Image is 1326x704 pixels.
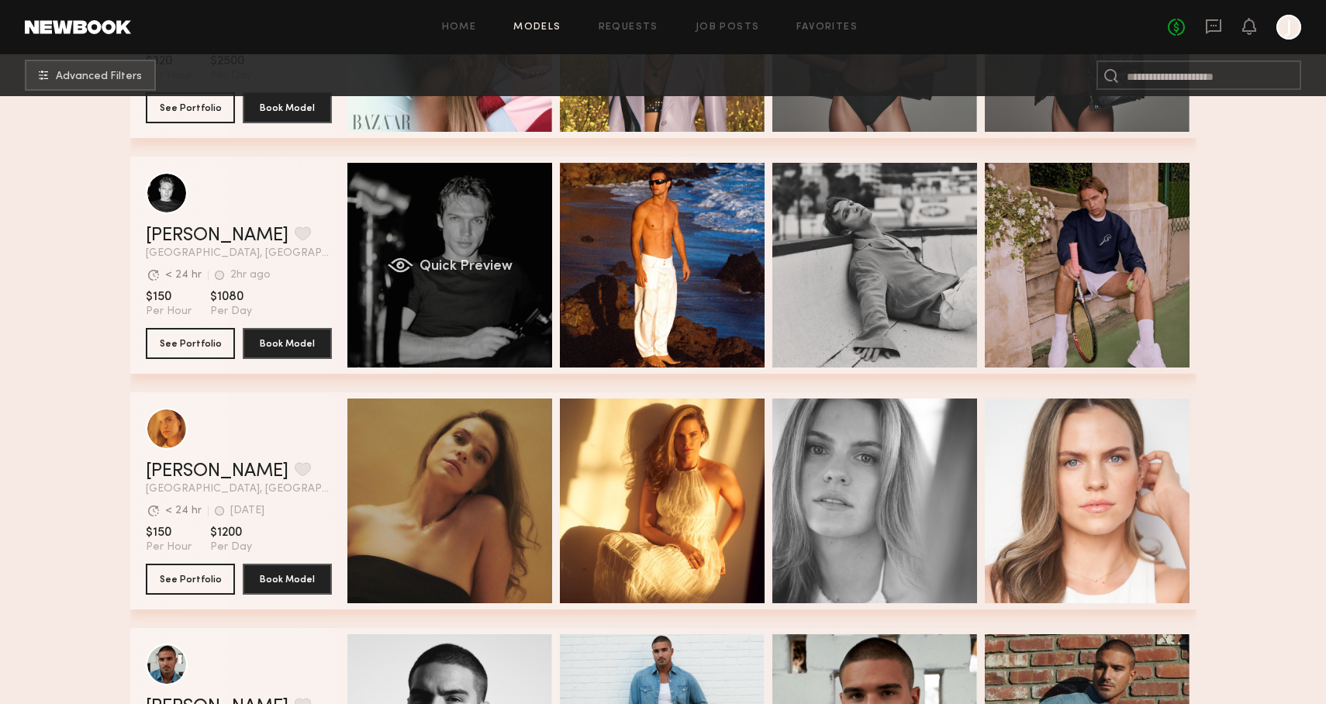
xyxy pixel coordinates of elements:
[442,22,477,33] a: Home
[165,506,202,516] div: < 24 hr
[146,564,235,595] button: See Portfolio
[165,270,202,281] div: < 24 hr
[210,540,252,554] span: Per Day
[146,484,332,495] span: [GEOGRAPHIC_DATA], [GEOGRAPHIC_DATA]
[146,525,192,540] span: $150
[599,22,658,33] a: Requests
[146,462,288,481] a: [PERSON_NAME]
[146,540,192,554] span: Per Hour
[230,506,264,516] div: [DATE]
[210,305,252,319] span: Per Day
[146,305,192,319] span: Per Hour
[230,270,271,281] div: 2hr ago
[56,71,142,82] span: Advanced Filters
[243,328,332,359] button: Book Model
[146,92,235,123] button: See Portfolio
[243,92,332,123] button: Book Model
[146,226,288,245] a: [PERSON_NAME]
[243,564,332,595] button: Book Model
[146,328,235,359] button: See Portfolio
[419,260,512,274] span: Quick Preview
[146,248,332,259] span: [GEOGRAPHIC_DATA], [GEOGRAPHIC_DATA]
[796,22,858,33] a: Favorites
[1276,15,1301,40] a: J
[210,289,252,305] span: $1080
[210,525,252,540] span: $1200
[146,289,192,305] span: $150
[696,22,760,33] a: Job Posts
[25,60,156,91] button: Advanced Filters
[513,22,561,33] a: Models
